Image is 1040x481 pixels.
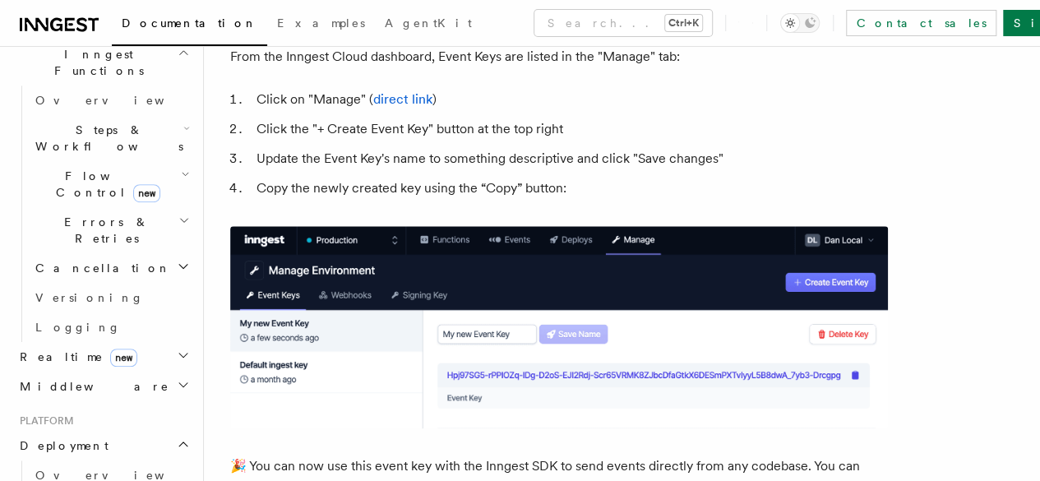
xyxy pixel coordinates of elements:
span: new [133,184,160,202]
span: Realtime [13,349,137,365]
button: Realtimenew [13,342,193,372]
span: AgentKit [385,16,472,30]
a: Examples [267,5,375,44]
span: Overview [35,94,205,107]
span: Logging [35,321,121,334]
button: Deployment [13,431,193,460]
li: Copy the newly created key using the “Copy” button: [252,177,888,200]
div: Inngest Functions [13,86,193,342]
li: Click the "+ Create Event Key" button at the top right [252,118,888,141]
button: Errors & Retries [29,207,193,253]
button: Cancellation [29,253,193,283]
span: Documentation [122,16,257,30]
span: Flow Control [29,168,181,201]
a: Overview [29,86,193,115]
p: From the Inngest Cloud dashboard, Event Keys are listed in the "Manage" tab: [230,45,888,68]
li: Click on "Manage" ( ) [252,88,888,111]
span: Steps & Workflows [29,122,183,155]
button: Middleware [13,372,193,401]
span: Platform [13,414,74,428]
a: direct link [373,91,432,107]
a: AgentKit [375,5,482,44]
span: Cancellation [29,260,171,276]
span: new [110,349,137,367]
button: Flow Controlnew [29,161,193,207]
button: Search...Ctrl+K [534,10,712,36]
button: Inngest Functions [13,39,193,86]
button: Steps & Workflows [29,115,193,161]
span: Errors & Retries [29,214,178,247]
a: Contact sales [846,10,996,36]
span: Deployment [13,437,109,454]
span: Middleware [13,378,169,395]
span: Examples [277,16,365,30]
button: Toggle dark mode [780,13,820,33]
kbd: Ctrl+K [665,15,702,31]
a: Documentation [112,5,267,46]
a: Versioning [29,283,193,312]
li: Update the Event Key's name to something descriptive and click "Save changes" [252,147,888,170]
span: Inngest Functions [13,46,178,79]
img: A newly created Event Key in the Inngest Cloud dashboard [230,226,888,428]
a: Logging [29,312,193,342]
span: Versioning [35,291,144,304]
